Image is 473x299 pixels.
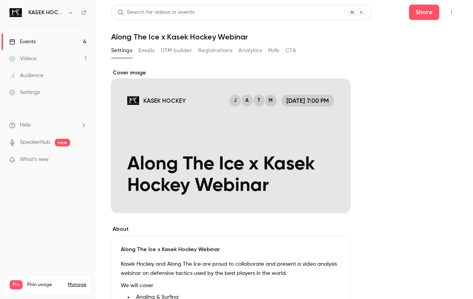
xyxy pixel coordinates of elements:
[111,69,350,77] label: Cover image
[121,260,341,278] p: Kasek Hockey and Along The Ice are proud to collaborate and present a video analysis webinar on d...
[27,282,63,288] span: Plan usage
[9,55,36,62] div: Videos
[121,246,341,253] p: Along The Ice x Kasek Hockey Webinar
[121,281,341,290] p: We will cover
[111,69,350,213] section: Cover image
[161,44,192,57] button: UTM builder
[409,5,439,20] button: Share
[238,44,262,57] button: Analytics
[10,7,22,19] img: KASEK HOCKEY
[20,121,31,129] span: Help
[10,280,23,289] span: Pro
[55,139,70,146] span: new
[286,44,296,57] button: CTA
[20,138,50,146] a: SpeakerHub
[198,44,232,57] button: Registrations
[118,8,194,16] div: Search for videos or events
[9,121,87,129] li: help-dropdown-opener
[20,156,49,164] span: What's new
[268,44,279,57] button: Polls
[9,89,40,96] div: Settings
[111,32,458,41] h1: Along The Ice x Kasek Hockey Webinar
[111,44,132,57] button: Settings
[138,44,154,57] button: Emails
[111,225,350,233] label: About
[9,38,36,46] div: Events
[28,9,64,16] h6: KASEK HOCKEY
[9,72,43,79] div: Audience
[68,282,86,288] a: Manage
